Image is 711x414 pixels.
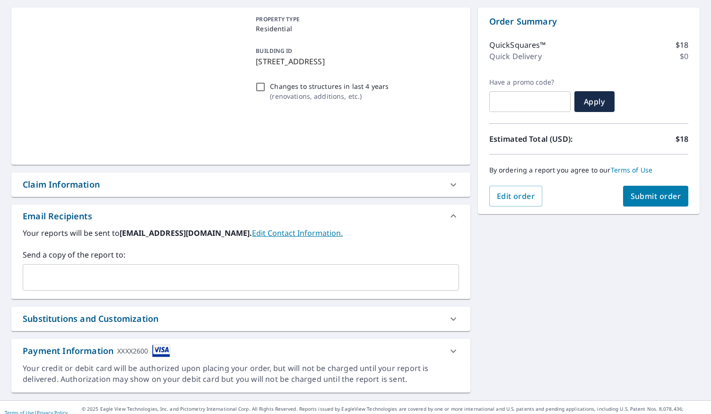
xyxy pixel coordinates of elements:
[23,345,170,357] div: Payment Information
[497,191,535,201] span: Edit order
[631,191,681,201] span: Submit order
[120,228,252,238] b: [EMAIL_ADDRESS][DOMAIN_NAME].
[489,51,542,62] p: Quick Delivery
[23,249,459,260] label: Send a copy of the report to:
[256,15,455,24] p: PROPERTY TYPE
[11,307,470,331] div: Substitutions and Customization
[623,186,689,207] button: Submit order
[252,228,343,238] a: EditContactInfo
[680,51,688,62] p: $0
[574,91,615,112] button: Apply
[676,133,688,145] p: $18
[23,210,92,223] div: Email Recipients
[676,39,688,51] p: $18
[489,78,571,86] label: Have a promo code?
[23,178,100,191] div: Claim Information
[582,96,607,107] span: Apply
[256,56,455,67] p: [STREET_ADDRESS]
[11,205,470,227] div: Email Recipients
[489,186,543,207] button: Edit order
[11,339,470,363] div: Payment InformationXXXX2600cardImage
[23,363,459,385] div: Your credit or debit card will be authorized upon placing your order, but will not be charged unt...
[489,39,546,51] p: QuickSquares™
[23,227,459,239] label: Your reports will be sent to
[489,133,589,145] p: Estimated Total (USD):
[152,345,170,357] img: cardImage
[270,91,389,101] p: ( renovations, additions, etc. )
[256,47,292,55] p: BUILDING ID
[489,15,688,28] p: Order Summary
[256,24,455,34] p: Residential
[270,81,389,91] p: Changes to structures in last 4 years
[611,165,653,174] a: Terms of Use
[117,345,148,357] div: XXXX2600
[489,166,688,174] p: By ordering a report you agree to our
[23,312,158,325] div: Substitutions and Customization
[11,172,470,197] div: Claim Information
